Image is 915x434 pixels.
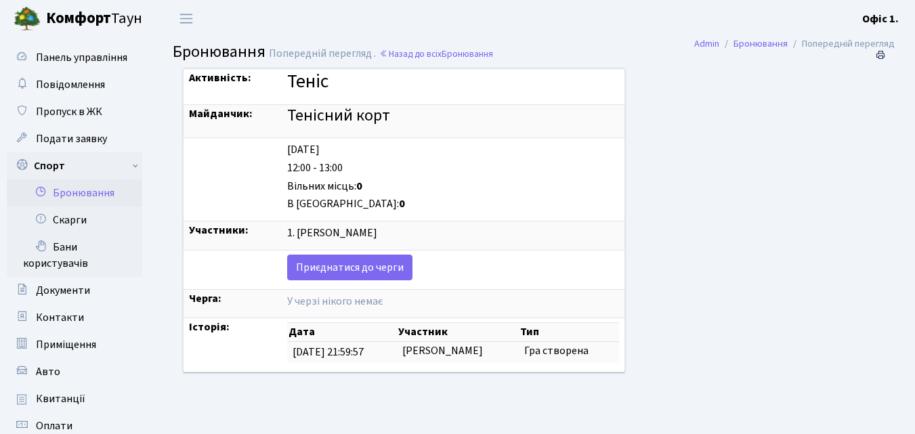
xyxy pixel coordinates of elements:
span: Контакти [36,310,84,325]
button: Переключити навігацію [169,7,203,30]
b: Комфорт [46,7,111,29]
th: Дата [287,323,396,342]
span: Панель управління [36,50,127,65]
a: Бани користувачів [7,234,142,277]
strong: Історія: [189,320,230,334]
strong: Черга: [189,291,221,306]
strong: Майданчик: [189,106,253,121]
span: Бронювання [442,47,493,60]
span: Документи [36,283,90,298]
img: logo.png [14,5,41,32]
a: Спорт [7,152,142,179]
td: [DATE] 21:59:57 [287,342,396,363]
span: Подати заявку [36,131,107,146]
td: [PERSON_NAME] [397,342,519,363]
li: Попередній перегляд [788,37,895,51]
b: Офіс 1. [862,12,899,26]
a: Приміщення [7,331,142,358]
div: Вільних місць: [287,179,618,194]
span: Гра створена [524,343,589,358]
span: Оплати [36,418,72,433]
a: Приєднатися до черги [287,255,412,280]
span: Повідомлення [36,77,105,92]
a: Контакти [7,304,142,331]
th: Участник [397,323,519,342]
h3: Теніс [287,70,618,93]
span: Пропуск в ЖК [36,104,102,119]
a: Панель управління [7,44,142,71]
span: Приміщення [36,337,96,352]
a: Повідомлення [7,71,142,98]
a: Авто [7,358,142,385]
div: [DATE] [287,142,618,158]
b: 0 [356,179,362,194]
a: Admin [694,37,719,51]
a: Подати заявку [7,125,142,152]
th: Тип [519,323,619,342]
a: Документи [7,277,142,304]
a: Квитанції [7,385,142,412]
span: Попередній перегляд . [269,46,376,61]
nav: breadcrumb [674,30,915,58]
strong: Активність: [189,70,251,85]
a: Бронювання [733,37,788,51]
div: 12:00 - 13:00 [287,160,618,176]
span: У черзі нікого немає [287,294,383,309]
a: Скарги [7,207,142,234]
div: 1. [PERSON_NAME] [287,225,618,241]
span: Квитанції [36,391,85,406]
span: Таун [46,7,142,30]
strong: Участники: [189,223,249,238]
a: Назад до всіхБронювання [379,47,493,60]
span: Бронювання [173,40,265,64]
b: 0 [399,196,405,211]
div: В [GEOGRAPHIC_DATA]: [287,196,618,212]
a: Бронювання [7,179,142,207]
h4: Тенісний корт [287,106,618,126]
span: Авто [36,364,60,379]
a: Офіс 1. [862,11,899,27]
a: Пропуск в ЖК [7,98,142,125]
